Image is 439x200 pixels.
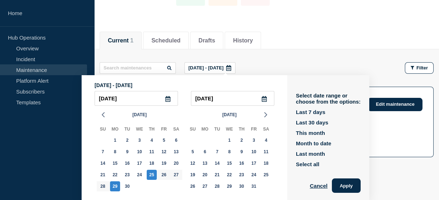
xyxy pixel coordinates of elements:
[261,147,271,157] div: Saturday, Oct 11, 2025
[188,65,224,71] p: [DATE] - [DATE]
[159,147,169,157] div: Friday, Sep 12, 2025
[188,158,198,168] div: Sunday, Oct 12, 2025
[97,125,109,135] div: Su
[109,125,121,135] div: Mo
[261,170,271,180] div: Saturday, Oct 25, 2025
[188,170,198,180] div: Sunday, Oct 19, 2025
[332,178,361,193] button: Apply
[237,181,247,191] div: Thursday, Oct 30, 2025
[134,158,145,168] div: Wednesday, Sep 17, 2025
[188,147,198,157] div: Sunday, Oct 5, 2025
[121,125,133,135] div: Tu
[249,158,259,168] div: Friday, Oct 17, 2025
[198,37,215,44] button: Drafts
[184,62,235,74] button: [DATE] - [DATE]
[249,181,259,191] div: Friday, Oct 31, 2025
[261,158,271,168] div: Saturday, Oct 18, 2025
[200,147,210,157] div: Monday, Oct 6, 2025
[310,178,328,193] button: Cancel
[122,135,132,145] div: Tuesday, Sep 2, 2025
[129,109,150,120] button: [DATE]
[211,125,223,135] div: Tu
[122,181,132,191] div: Tuesday, Sep 30, 2025
[200,158,210,168] div: Monday, Oct 13, 2025
[108,37,133,44] button: Current 1
[171,135,181,145] div: Saturday, Sep 6, 2025
[249,135,259,145] div: Friday, Oct 3, 2025
[212,147,222,157] div: Tuesday, Oct 7, 2025
[191,91,274,106] input: YYYY-MM-DD
[233,37,253,44] button: History
[368,98,422,111] a: Edit maintenance
[133,125,146,135] div: We
[224,158,234,168] div: Wednesday, Oct 15, 2025
[222,109,237,120] span: [DATE]
[296,161,319,167] button: Select all
[132,109,147,120] span: [DATE]
[122,147,132,157] div: Tuesday, Sep 9, 2025
[98,181,108,191] div: Sunday, Sep 28, 2025
[416,65,428,71] span: Filter
[171,170,181,180] div: Saturday, Sep 27, 2025
[237,158,247,168] div: Thursday, Oct 16, 2025
[146,125,158,135] div: Th
[122,158,132,168] div: Tuesday, Sep 16, 2025
[249,147,259,157] div: Friday, Oct 10, 2025
[223,125,235,135] div: We
[130,37,133,44] span: 1
[260,125,272,135] div: Sa
[219,109,239,120] button: [DATE]
[159,135,169,145] div: Friday, Sep 5, 2025
[296,130,325,136] button: This month
[188,181,198,191] div: Sunday, Oct 26, 2025
[237,135,247,145] div: Thursday, Oct 2, 2025
[212,181,222,191] div: Tuesday, Oct 28, 2025
[122,170,132,180] div: Tuesday, Sep 23, 2025
[171,158,181,168] div: Saturday, Sep 20, 2025
[224,147,234,157] div: Wednesday, Oct 8, 2025
[147,135,157,145] div: Thursday, Sep 4, 2025
[187,125,199,135] div: Su
[110,181,120,191] div: Monday, Sep 29, 2025
[200,181,210,191] div: Monday, Oct 27, 2025
[224,181,234,191] div: Wednesday, Oct 29, 2025
[212,170,222,180] div: Tuesday, Oct 21, 2025
[212,158,222,168] div: Tuesday, Oct 14, 2025
[248,125,260,135] div: Fr
[110,170,120,180] div: Monday, Sep 22, 2025
[235,125,248,135] div: Th
[237,170,247,180] div: Thursday, Oct 23, 2025
[95,82,274,88] p: [DATE] - [DATE]
[170,125,182,135] div: Sa
[159,158,169,168] div: Friday, Sep 19, 2025
[147,158,157,168] div: Thursday, Sep 18, 2025
[147,147,157,157] div: Thursday, Sep 11, 2025
[98,158,108,168] div: Sunday, Sep 14, 2025
[237,147,247,157] div: Thursday, Oct 9, 2025
[134,135,145,145] div: Wednesday, Sep 3, 2025
[110,158,120,168] div: Monday, Sep 15, 2025
[199,125,211,135] div: Mo
[296,92,361,105] p: Select date range or choose from the options:
[249,170,259,180] div: Friday, Oct 24, 2025
[296,151,325,157] button: Last month
[110,135,120,145] div: Monday, Sep 1, 2025
[296,109,325,115] button: Last 7 days
[296,140,331,146] button: Month to date
[100,62,176,74] input: Search maintenances
[147,170,157,180] div: Thursday, Sep 25, 2025
[224,170,234,180] div: Wednesday, Oct 22, 2025
[224,135,234,145] div: Wednesday, Oct 1, 2025
[200,170,210,180] div: Monday, Oct 20, 2025
[405,62,434,74] button: Filter
[296,119,328,126] button: Last 30 days
[158,125,170,135] div: Fr
[151,37,180,44] button: Scheduled
[110,147,120,157] div: Monday, Sep 8, 2025
[98,147,108,157] div: Sunday, Sep 7, 2025
[95,91,178,106] input: YYYY-MM-DD
[159,170,169,180] div: Friday, Sep 26, 2025
[98,170,108,180] div: Sunday, Sep 21, 2025
[171,147,181,157] div: Saturday, Sep 13, 2025
[134,170,145,180] div: Wednesday, Sep 24, 2025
